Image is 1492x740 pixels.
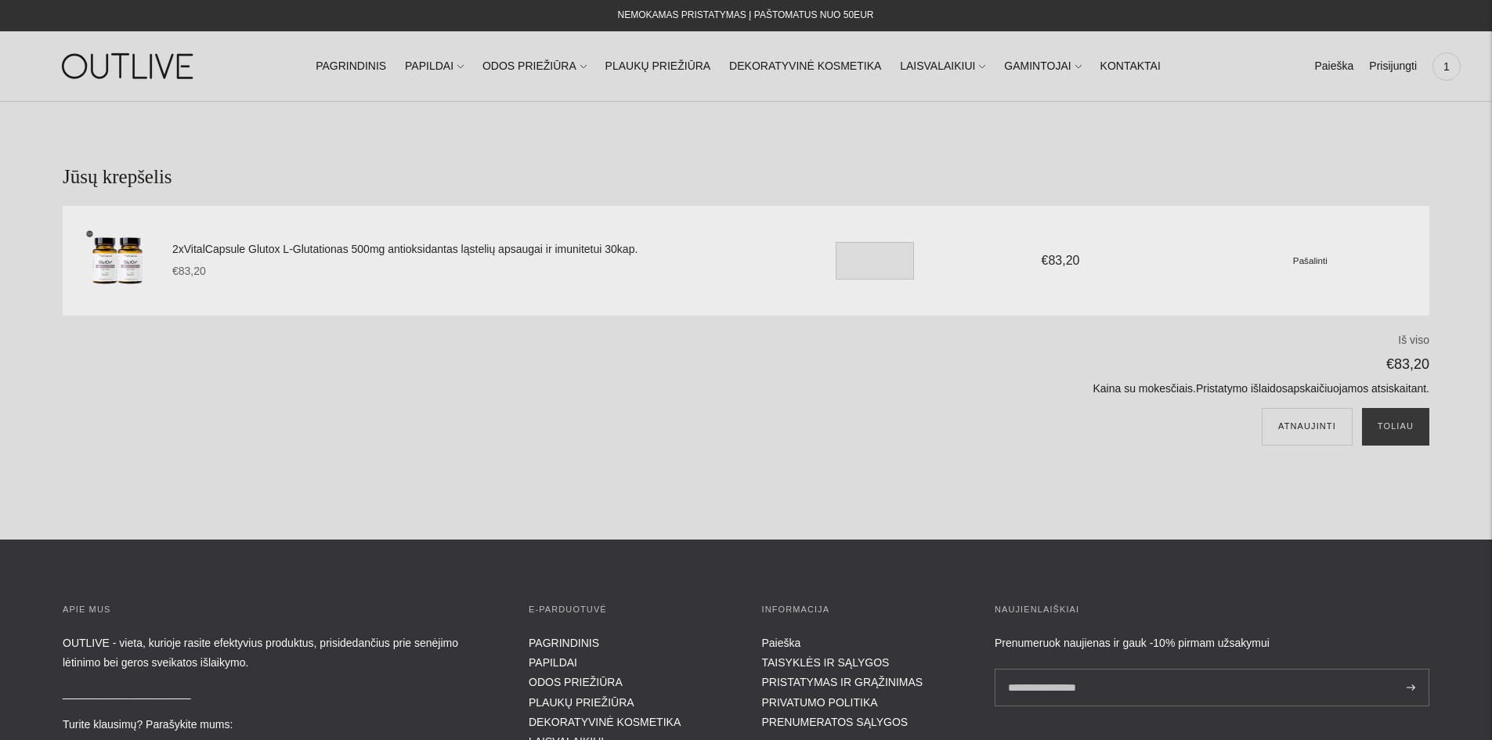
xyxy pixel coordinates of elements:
a: PLAUKŲ PRIEŽIŪRA [529,696,634,709]
p: Kaina su mokesčiais. apskaičiuojamos atsiskaitant. [541,380,1429,399]
img: 2xVitalCapsule Glutox L-Glutationas 500mg antioksidantas ląstelių apsaugai ir imunitetui 30kap. [78,222,157,300]
a: PAPILDAI [529,656,577,669]
a: PRIVATUMO POLITIKA [762,696,878,709]
p: _____________________ [63,684,497,703]
span: 1 [1436,56,1458,78]
a: 1 [1432,49,1461,84]
p: Turite klausimų? Parašykite mums: [63,715,497,735]
img: OUTLIVE [31,39,227,93]
a: KONTAKTAI [1100,49,1161,84]
a: ODOS PRIEŽIŪRA [482,49,587,84]
a: Paieška [1314,49,1353,84]
a: GAMINTOJAI [1004,49,1081,84]
a: 2xVitalCapsule Glutox L-Glutationas 500mg antioksidantas ląstelių apsaugai ir imunitetui 30kap. [172,240,778,259]
div: NEMOKAMAS PRISTATYMAS Į PAŠTOMATUS NUO 50EUR [618,6,874,25]
a: PAGRINDINIS [316,49,386,84]
a: DEKORATYVINĖ KOSMETIKA [729,49,881,84]
a: ODOS PRIEŽIŪRA [529,676,623,688]
p: Iš viso [541,331,1429,350]
a: Pašalinti [1293,254,1328,266]
p: €83,20 [541,352,1429,377]
h3: INFORMACIJA [762,602,964,618]
a: Paieška [762,637,801,649]
a: TAISYKLĖS IR SĄLYGOS [762,656,890,669]
h3: APIE MUS [63,602,497,618]
a: Pristatymo išlaidos [1196,382,1288,395]
button: Atnaujinti [1262,408,1353,446]
h1: Jūsų krepšelis [63,164,1429,190]
a: PAGRINDINIS [529,637,599,649]
small: Pašalinti [1293,255,1328,265]
div: €83,20 [957,250,1164,271]
a: Prisijungti [1369,49,1417,84]
div: €83,20 [172,262,778,281]
a: LAISVALAIKIUI [900,49,985,84]
a: PLAUKŲ PRIEŽIŪRA [605,49,711,84]
button: Toliau [1362,408,1429,446]
a: DEKORATYVINĖ KOSMETIKA [529,716,681,728]
h3: E-parduotuvė [529,602,731,618]
a: PRISTATYMAS IR GRĄŽINIMAS [762,676,923,688]
a: PRENUMERATOS SĄLYGOS [762,716,909,728]
input: Translation missing: en.cart.general.item_quantity [836,242,914,280]
p: OUTLIVE - vieta, kurioje rasite efektyvius produktus, prisidedančius prie senėjimo lėtinimo bei g... [63,634,497,673]
a: PAPILDAI [405,49,464,84]
div: Prenumeruok naujienas ir gauk -10% pirmam užsakymui [995,634,1429,653]
h3: Naujienlaiškiai [995,602,1429,618]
